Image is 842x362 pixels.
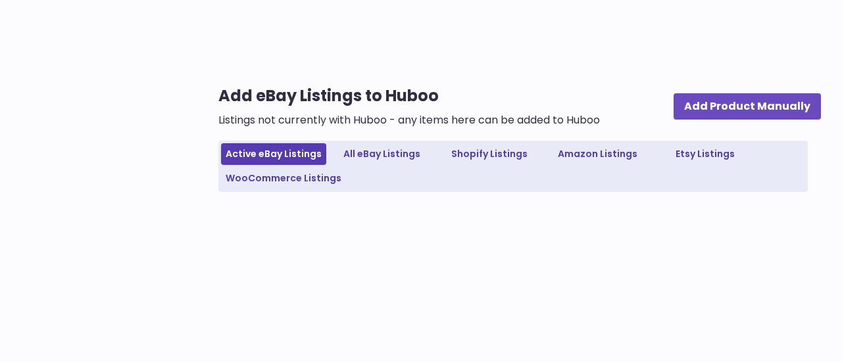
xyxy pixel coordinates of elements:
[329,143,434,165] a: All eBay Listings
[653,143,758,165] a: Etsy Listings
[221,143,326,165] a: Active eBay Listings
[221,168,346,189] a: WooCommerce Listings
[545,143,650,165] a: Amazon Listings
[218,85,600,106] h1: Add eBay Listings to Huboo
[218,113,600,127] p: Listings not currently with Huboo - any items here can be added to Huboo
[674,93,821,120] a: Add Product Manually
[437,143,542,165] a: Shopify Listings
